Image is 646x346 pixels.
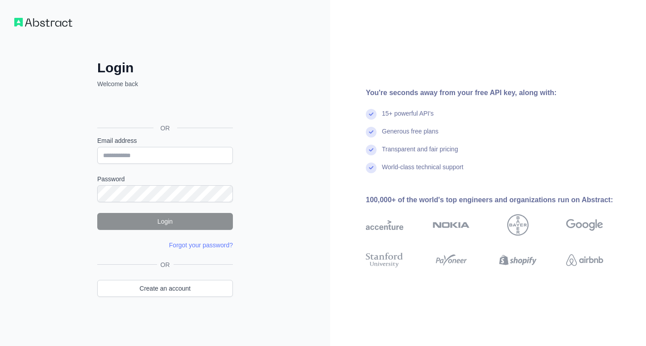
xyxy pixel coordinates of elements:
[366,145,377,155] img: check mark
[153,124,177,133] span: OR
[366,88,632,98] div: You're seconds away from your free API key, along with:
[366,195,632,205] div: 100,000+ of the world's top engineers and organizations run on Abstract:
[97,280,233,297] a: Create an account
[433,251,470,270] img: payoneer
[566,251,604,270] img: airbnb
[14,18,72,27] img: Workflow
[433,214,470,236] img: nokia
[366,163,377,173] img: check mark
[97,175,233,183] label: Password
[382,127,439,145] div: Generous free plans
[93,98,236,118] iframe: Sign in with Google Button
[366,214,403,236] img: accenture
[97,136,233,145] label: Email address
[157,260,174,269] span: OR
[507,214,529,236] img: bayer
[499,251,537,270] img: shopify
[382,109,434,127] div: 15+ powerful API's
[566,214,604,236] img: google
[97,79,233,88] p: Welcome back
[366,251,403,270] img: stanford university
[382,163,464,180] div: World-class technical support
[366,127,377,138] img: check mark
[97,60,233,76] h2: Login
[169,242,233,249] a: Forgot your password?
[97,213,233,230] button: Login
[382,145,458,163] div: Transparent and fair pricing
[366,109,377,120] img: check mark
